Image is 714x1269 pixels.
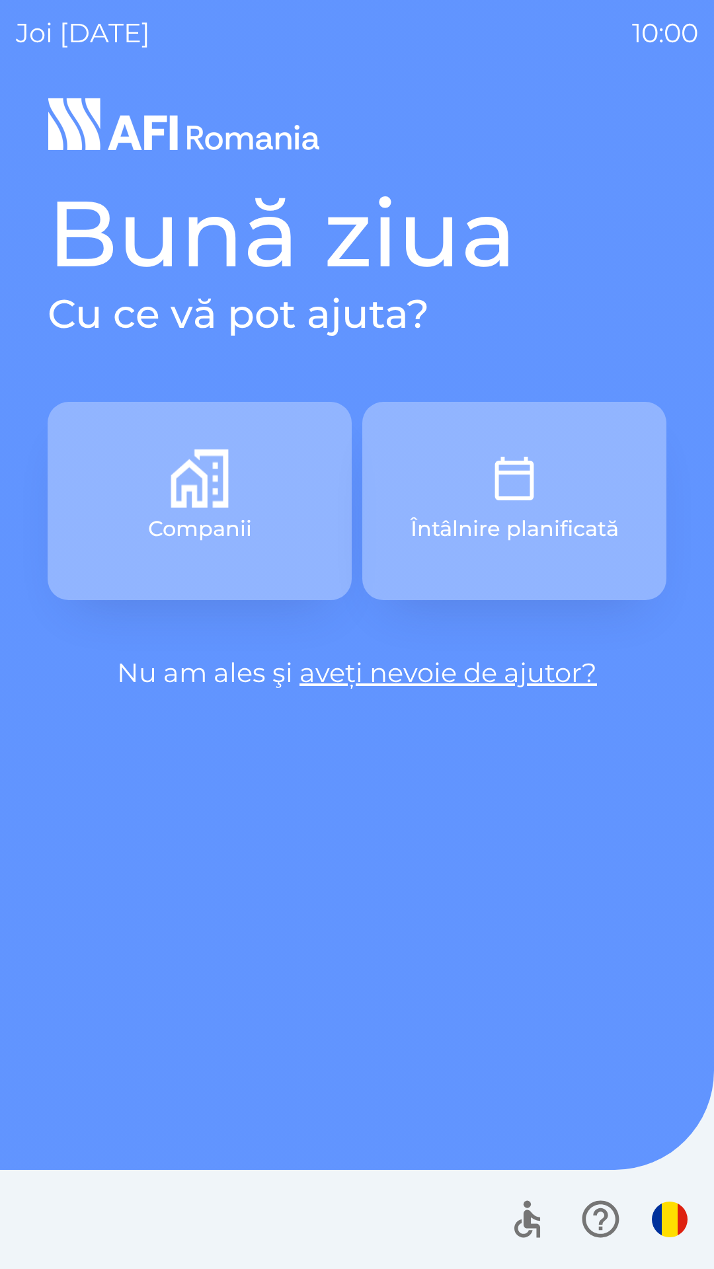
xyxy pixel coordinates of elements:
[632,13,698,53] p: 10:00
[362,402,666,600] button: Întâlnire planificată
[16,13,150,53] p: joi [DATE]
[48,653,666,693] p: Nu am ales şi
[48,93,666,156] img: Logo
[171,449,229,508] img: b9f982fa-e31d-4f99-8b4a-6499fa97f7a5.png
[411,513,619,545] p: Întâlnire planificată
[652,1202,688,1237] img: ro flag
[148,513,252,545] p: Companii
[48,177,666,289] h1: Bună ziua
[485,449,543,508] img: 91d325ef-26b3-4739-9733-70a8ac0e35c7.png
[299,656,597,689] a: aveți nevoie de ajutor?
[48,289,666,338] h2: Cu ce vă pot ajuta?
[48,402,352,600] button: Companii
